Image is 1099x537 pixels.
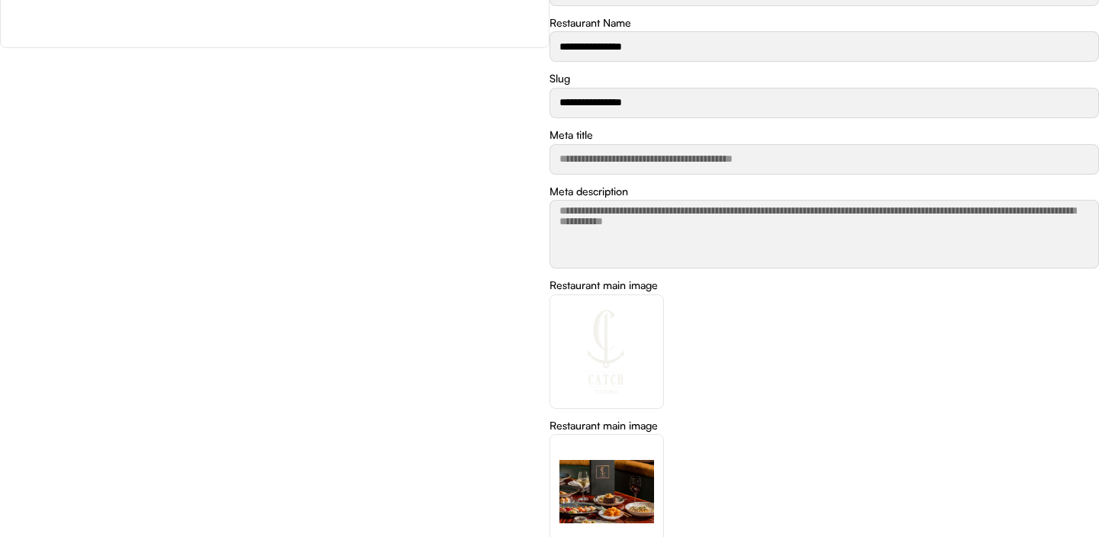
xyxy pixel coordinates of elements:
div: Restaurant main image [549,418,658,433]
div: Meta description [549,184,628,199]
div: Meta title [549,127,593,143]
div: Slug [549,71,570,86]
div: Restaurant Name [549,15,631,31]
div: Restaurant main image [549,278,658,293]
